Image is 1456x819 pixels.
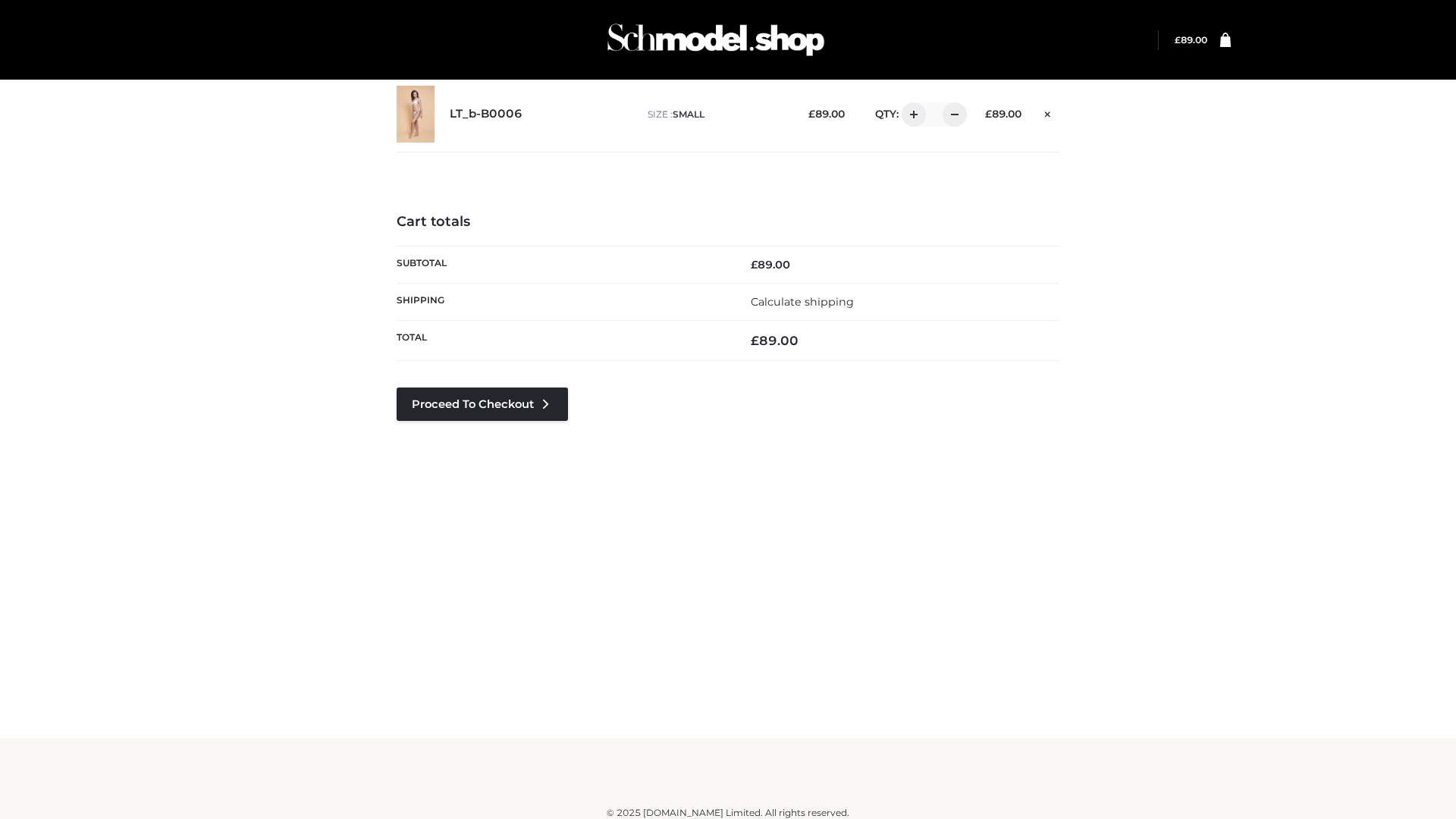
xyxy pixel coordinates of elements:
a: Calculate shipping [751,295,854,309]
span: £ [1175,34,1181,45]
span: £ [808,108,815,120]
p: size : [648,108,785,121]
th: Subtotal [397,246,728,283]
span: £ [751,333,759,348]
bdi: 89.00 [1175,34,1207,45]
bdi: 89.00 [808,108,845,120]
a: Proceed to Checkout [397,388,568,421]
h4: Cart totals [397,214,1059,231]
bdi: 89.00 [751,258,790,271]
th: Shipping [397,283,728,320]
img: Schmodel Admin 964 [602,10,830,70]
th: Total [397,321,728,361]
a: £89.00 [1175,34,1207,45]
span: £ [985,108,992,120]
bdi: 89.00 [985,108,1021,120]
span: £ [751,258,758,271]
bdi: 89.00 [751,333,799,348]
div: QTY: [860,102,962,127]
a: Remove this item [1037,102,1059,122]
a: LT_b-B0006 [450,107,522,121]
span: SMALL [673,108,704,120]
